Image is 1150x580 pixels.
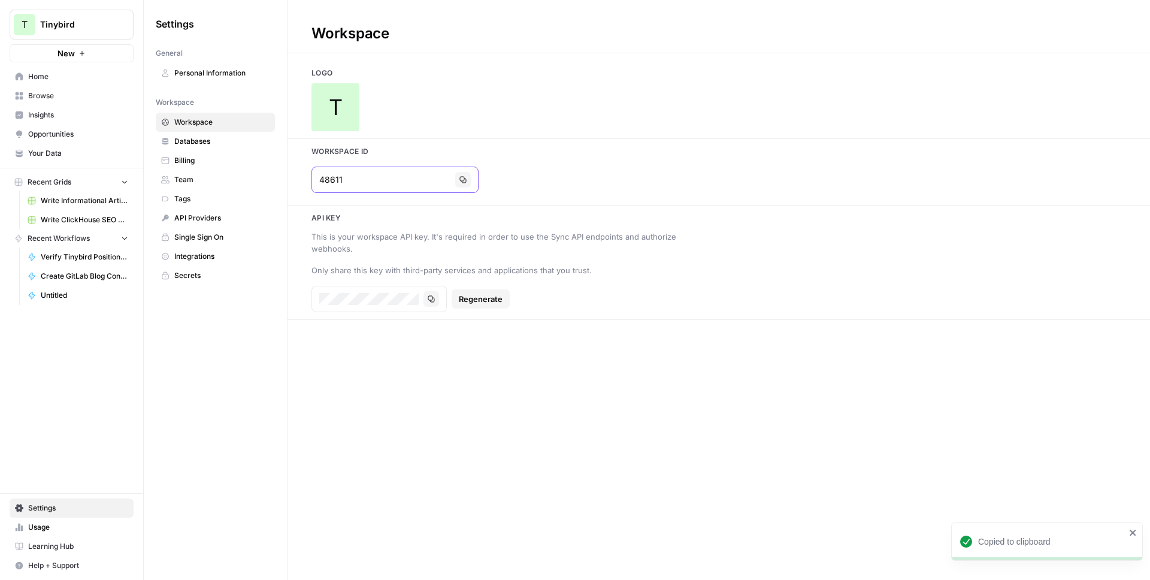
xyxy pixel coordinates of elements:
[28,129,128,140] span: Opportunities
[156,151,275,170] a: Billing
[156,64,275,83] a: Personal Information
[28,541,128,552] span: Learning Hub
[10,518,134,537] a: Usage
[41,252,128,262] span: Verify Tinybird Positioning
[10,125,134,144] a: Opportunities
[28,110,128,120] span: Insights
[22,210,134,229] a: Write ClickHouse SEO Article
[156,170,275,189] a: Team
[10,67,134,86] a: Home
[28,522,128,533] span: Usage
[174,155,270,166] span: Billing
[28,560,128,571] span: Help + Support
[156,228,275,247] a: Single Sign On
[10,499,134,518] a: Settings
[156,132,275,151] a: Databases
[10,537,134,556] a: Learning Hub
[156,189,275,209] a: Tags
[978,536,1125,548] div: Copied to clipboard
[174,194,270,204] span: Tags
[174,213,270,223] span: API Providers
[10,144,134,163] a: Your Data
[10,556,134,575] button: Help + Support
[41,215,128,225] span: Write ClickHouse SEO Article
[156,113,275,132] a: Workspace
[311,231,719,255] div: This is your workspace API key. It's required in order to use the Sync API endpoints and authoriz...
[10,86,134,105] a: Browse
[22,17,28,32] span: T
[174,251,270,262] span: Integrations
[459,293,503,305] span: Regenerate
[28,177,71,188] span: Recent Grids
[41,195,128,206] span: Write Informational Article
[156,247,275,266] a: Integrations
[10,173,134,191] button: Recent Grids
[329,95,343,119] span: T
[22,191,134,210] a: Write Informational Article
[28,233,90,244] span: Recent Workflows
[10,105,134,125] a: Insights
[174,174,270,185] span: Team
[41,290,128,301] span: Untitled
[174,270,270,281] span: Secrets
[156,17,194,31] span: Settings
[174,117,270,128] span: Workspace
[287,24,413,43] div: Workspace
[22,286,134,305] a: Untitled
[22,267,134,286] a: Create GitLab Blog Content MR
[28,90,128,101] span: Browse
[10,44,134,62] button: New
[156,97,194,108] span: Workspace
[57,47,75,59] span: New
[156,48,183,59] span: General
[156,266,275,285] a: Secrets
[174,232,270,243] span: Single Sign On
[10,229,134,247] button: Recent Workflows
[40,19,113,31] span: Tinybird
[28,503,128,513] span: Settings
[28,148,128,159] span: Your Data
[452,289,510,309] button: Regenerate
[156,209,275,228] a: API Providers
[287,68,1150,78] h3: Logo
[174,136,270,147] span: Databases
[1129,528,1137,537] button: close
[174,68,270,78] span: Personal Information
[41,271,128,282] span: Create GitLab Blog Content MR
[287,213,1150,223] h3: Api key
[287,146,1150,157] h3: Workspace Id
[311,264,719,276] div: Only share this key with third-party services and applications that you trust.
[10,10,134,40] button: Workspace: Tinybird
[22,247,134,267] a: Verify Tinybird Positioning
[28,71,128,82] span: Home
